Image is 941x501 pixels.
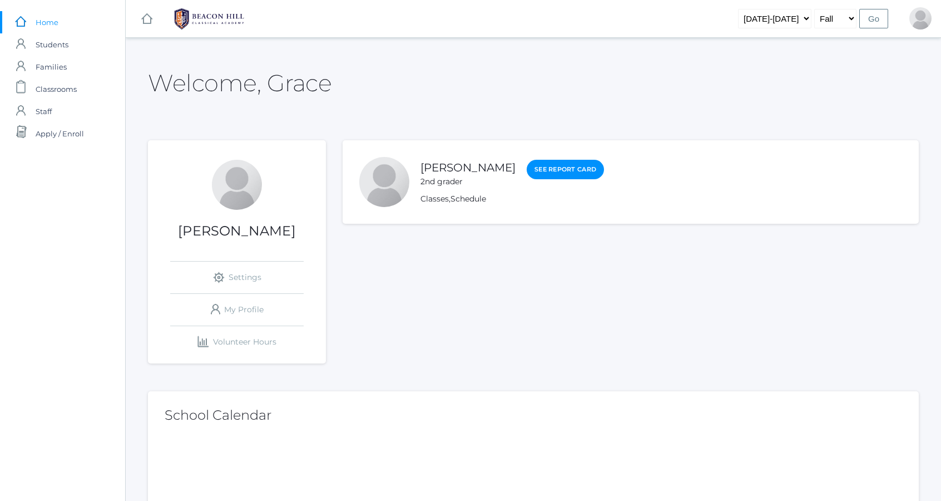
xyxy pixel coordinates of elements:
[170,294,304,326] a: My Profile
[36,78,77,100] span: Classrooms
[36,100,52,122] span: Staff
[909,7,932,30] div: Grace Sun
[165,408,902,423] h2: School Calendar
[170,262,304,293] a: Settings
[167,5,251,33] img: 1_BHCALogos-05.png
[148,70,331,96] h2: Welcome, Grace
[527,160,604,179] a: See Report Card
[420,193,604,205] div: ,
[36,33,68,56] span: Students
[359,157,409,207] div: Faith Chen
[420,161,516,174] a: [PERSON_NAME]
[148,224,326,238] h1: [PERSON_NAME]
[450,194,486,204] a: Schedule
[420,176,516,188] div: 2nd grader
[36,56,67,78] span: Families
[36,122,84,145] span: Apply / Enroll
[212,160,262,210] div: Grace Sun
[170,326,304,358] a: Volunteer Hours
[420,194,449,204] a: Classes
[859,9,888,28] input: Go
[36,11,58,33] span: Home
